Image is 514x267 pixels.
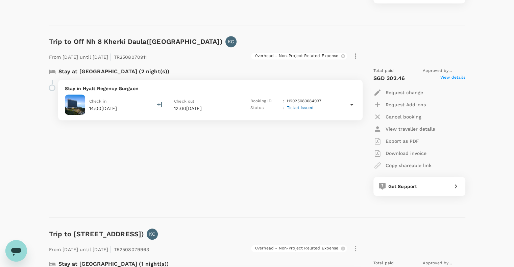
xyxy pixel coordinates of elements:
[110,244,112,254] span: |
[287,98,321,105] p: H2025080684997
[373,159,432,171] button: Copy shareable link
[386,150,426,157] p: Download invoice
[174,99,194,104] span: Check out
[283,98,284,105] p: :
[386,89,423,96] p: Request change
[373,86,423,99] button: Request change
[373,68,394,74] span: Total paid
[174,105,238,112] p: 12:00[DATE]
[287,105,314,110] span: Ticket issued
[58,68,170,76] p: Stay at [GEOGRAPHIC_DATA] (2 night(s))
[110,52,112,61] span: |
[251,53,343,59] span: 0verhead - Non-Project Related Expense
[5,240,27,262] iframe: Button to launch messaging window
[228,38,234,45] p: KC
[440,74,465,82] span: View details
[423,68,465,74] span: Approved by
[423,260,465,267] span: Approved by
[251,245,347,252] div: 0verhead - Non-Project Related Expense
[373,111,421,123] button: Cancel booking
[373,74,405,82] p: SGD 302.46
[283,105,284,111] p: :
[49,36,223,47] h6: Trip to Off Nh 8 Kherki Daula([GEOGRAPHIC_DATA])
[250,105,280,111] p: Status
[65,95,85,115] img: Hyatt Regency Gurgaon
[373,135,419,147] button: Export as PDF
[250,98,280,105] p: Booking ID
[388,184,417,189] span: Get Support
[386,101,426,108] p: Request Add-ons
[386,126,435,132] p: View traveller details
[49,50,147,62] p: From [DATE] until [DATE] TR2508070911
[149,231,155,237] p: KC
[49,229,144,239] h6: Trip to [STREET_ADDRESS])
[373,147,426,159] button: Download invoice
[89,99,106,104] span: Check in
[386,113,421,120] p: Cancel booking
[65,85,356,92] p: Stay in Hyatt Regency Gurgaon
[251,53,347,59] div: 0verhead - Non-Project Related Expense
[49,242,149,255] p: From [DATE] until [DATE] TR2508079963
[386,138,419,144] p: Export as PDF
[373,260,394,267] span: Total paid
[386,162,432,169] p: Copy shareable link
[373,99,426,111] button: Request Add-ons
[89,105,117,112] p: 14:00[DATE]
[373,123,435,135] button: View traveller details
[251,245,343,251] span: 0verhead - Non-Project Related Expense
